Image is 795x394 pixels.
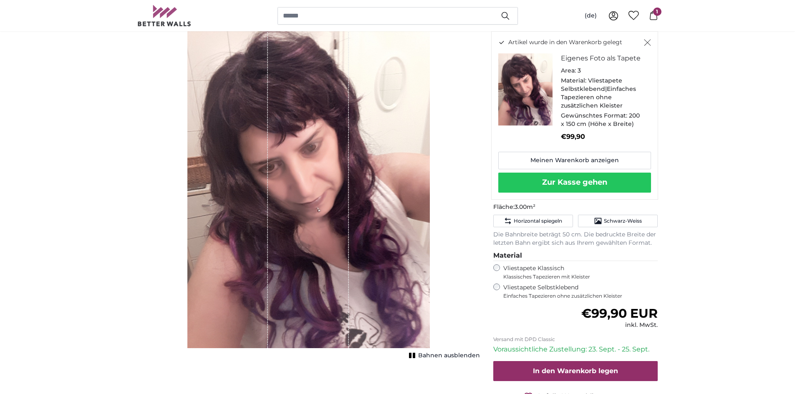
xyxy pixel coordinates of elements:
button: Zur Kasse gehen [498,173,651,193]
p: Fläche: [493,203,658,211]
div: Artikel wurde in den Warenkorb gelegt [491,31,658,200]
span: Klassisches Tapezieren mit Kleister [503,274,651,280]
button: Schwarz-Weiss [578,215,658,227]
span: Bahnen ausblenden [418,351,480,360]
span: 200 x 150 cm (Höhe x Breite) [561,112,640,128]
span: Area: [561,67,576,74]
span: €99,90 EUR [581,306,658,321]
span: 3.00m² [515,203,535,211]
div: inkl. MwSt. [581,321,658,329]
span: 1 [653,8,661,16]
p: Die Bahnbreite beträgt 50 cm. Die bedruckte Breite der letzten Bahn ergibt sich aus Ihrem gewählt... [493,231,658,247]
label: Vliestapete Klassisch [503,264,651,280]
button: (de) [578,8,603,23]
span: 3 [578,67,581,74]
img: personalised-photo [498,53,553,125]
a: Meinen Warenkorb anzeigen [498,152,651,169]
span: Vliestapete Selbstklebend|Einfaches Tapezieren ohne zusätzlichen Kleister [561,77,636,109]
img: Betterwalls [137,5,192,26]
span: Einfaches Tapezieren ohne zusätzlichen Kleister [503,293,658,299]
p: €99,90 [561,132,644,142]
div: 1 of 1 [137,25,480,359]
button: Bahnen ausblenden [406,350,480,361]
p: Voraussichtliche Zustellung: 23. Sept. - 25. Sept. [493,344,658,354]
p: Versand mit DPD Classic [493,336,658,343]
span: Horizontal spiegeln [514,218,562,224]
span: Gewünschtes Format: [561,112,627,119]
h3: Eigenes Foto als Tapete [561,53,644,63]
label: Vliestapete Selbstklebend [503,284,658,299]
span: Artikel wurde in den Warenkorb gelegt [508,38,622,47]
span: Schwarz-Weiss [604,218,642,224]
legend: Material [493,251,658,261]
span: Material: [561,77,586,84]
span: In den Warenkorb legen [533,367,618,375]
button: Schließen [644,38,651,47]
button: Horizontal spiegeln [493,215,573,227]
button: In den Warenkorb legen [493,361,658,381]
